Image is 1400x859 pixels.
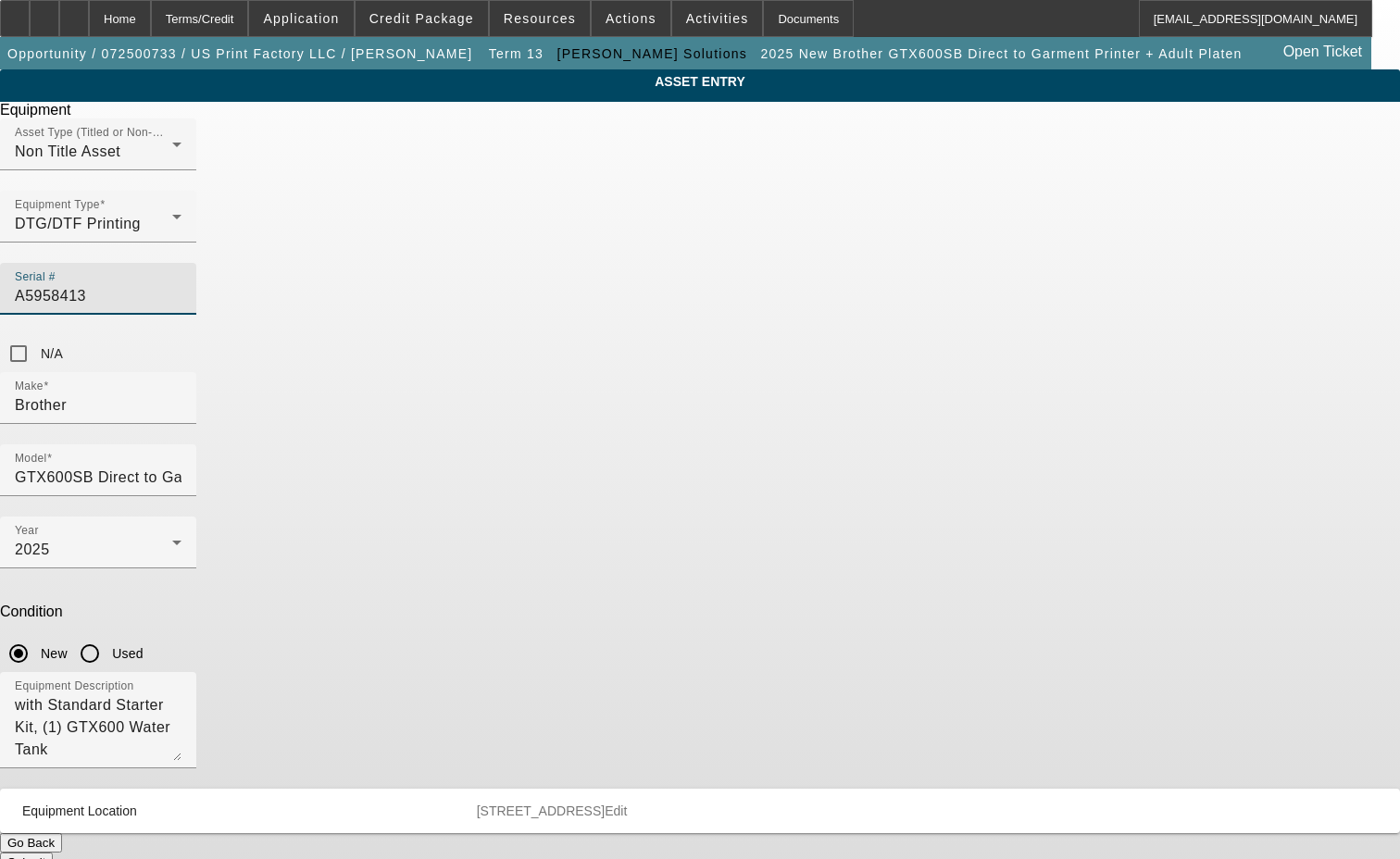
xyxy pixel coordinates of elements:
span: 2025 New Brother GTX600SB Direct to Garment Printer + Adult Platen [760,46,1242,61]
span: Term 13 [489,46,544,61]
mat-label: Year [15,525,39,537]
mat-label: Model [15,453,47,465]
span: [PERSON_NAME] Solutions [557,46,747,61]
button: Credit Package [356,1,488,36]
button: 2025 New Brother GTX600SB Direct to Garment Printer + Adult Platen [756,37,1246,70]
span: Delete asset [1327,11,1382,21]
mat-label: Asset Type (Titled or Non-Titled) [15,127,185,139]
button: [PERSON_NAME] Solutions [553,37,752,70]
label: Used [108,644,144,663]
button: Resources [490,1,590,36]
mat-label: Make [15,380,44,392]
mat-label: Serial # [15,271,56,283]
mat-label: Equipment Description [15,680,134,692]
button: Actions [592,1,670,36]
span: Edit [605,803,627,818]
span: [STREET_ADDRESS] [477,803,605,818]
span: Opportunity / 072500733 / US Print Factory LLC / [PERSON_NAME] [7,46,472,61]
button: Term 13 [484,37,548,70]
span: Actions [606,11,656,26]
span: Equipment Location [22,803,137,818]
span: 2025 [15,542,50,557]
label: N/A [37,344,63,363]
span: Activities [686,11,749,26]
span: ASSET ENTRY [14,74,1386,89]
a: Open Ticket [1276,36,1369,68]
span: DTG/DTF Printing [15,216,141,231]
label: New [37,644,68,663]
span: Application [263,11,339,26]
mat-label: Equipment Type [15,199,100,211]
span: Credit Package [369,11,474,26]
button: Activities [672,1,763,36]
span: Non Title Asset [15,143,120,159]
button: Application [249,1,353,36]
span: Resources [504,11,576,26]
